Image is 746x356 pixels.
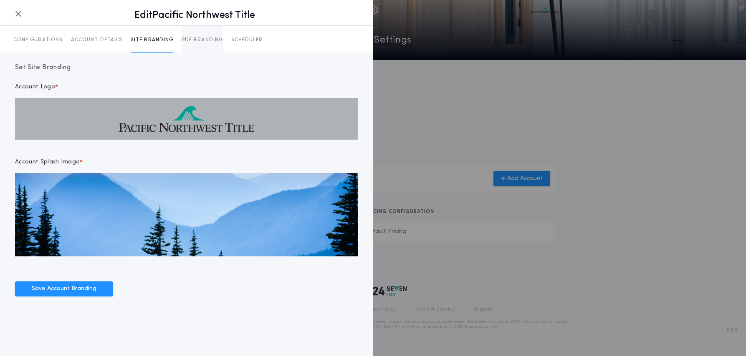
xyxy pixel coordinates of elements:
[15,173,358,256] img: Preview view
[71,37,122,43] p: ACCOUNT DETAILS
[15,158,80,166] p: Account Splash Image
[182,37,223,43] p: PDF BRANDING
[13,37,63,43] p: CONFIGURATIONS
[231,37,263,43] p: SCHEDULER
[15,98,358,140] img: Preview view
[15,63,358,73] h3: Set Site Branding
[15,83,55,91] p: Account Logo
[15,281,113,296] button: Save Account Branding
[27,9,363,22] h1: Edit Pacific Northwest Title
[131,37,173,43] p: SITE BRANDING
